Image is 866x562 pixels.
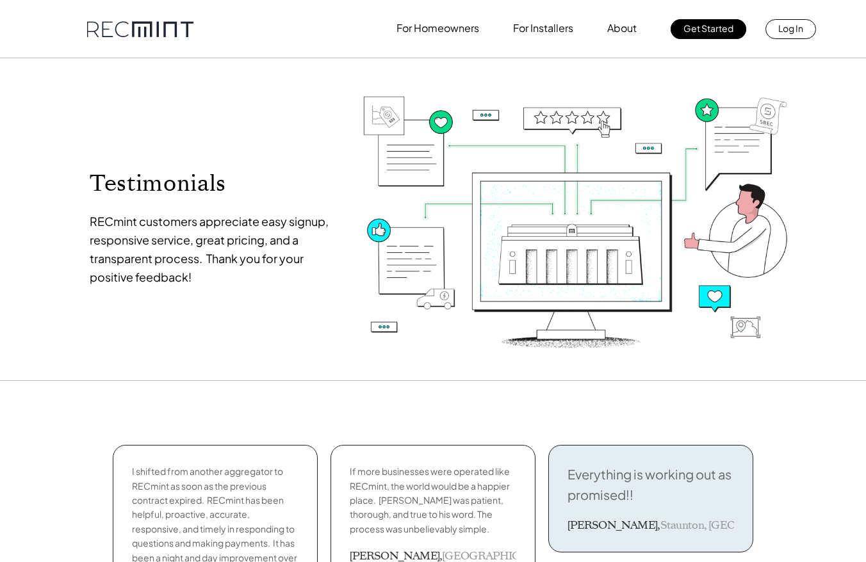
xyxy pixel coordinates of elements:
p: Testimonials [90,169,341,198]
a: Get Started [671,19,746,39]
p: Staunton, [GEOGRAPHIC_DATA] [660,518,822,533]
p: Everything is working out as promised!! [568,464,734,505]
p: If more businesses were operated like RECmint, the world would be a happier place. [PERSON_NAME] ... [350,464,516,536]
p: For Installers [513,19,573,37]
span: RECmint customers appreciate easy signup, responsive service, great pricing, and a transparent pr... [90,214,331,284]
a: Log In [765,19,816,39]
p: For Homeowners [396,19,479,37]
h3: [PERSON_NAME] [568,518,657,533]
p: Log In [778,19,803,37]
h3: , [657,518,660,533]
p: Get Started [683,19,733,37]
p: About [607,19,637,37]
